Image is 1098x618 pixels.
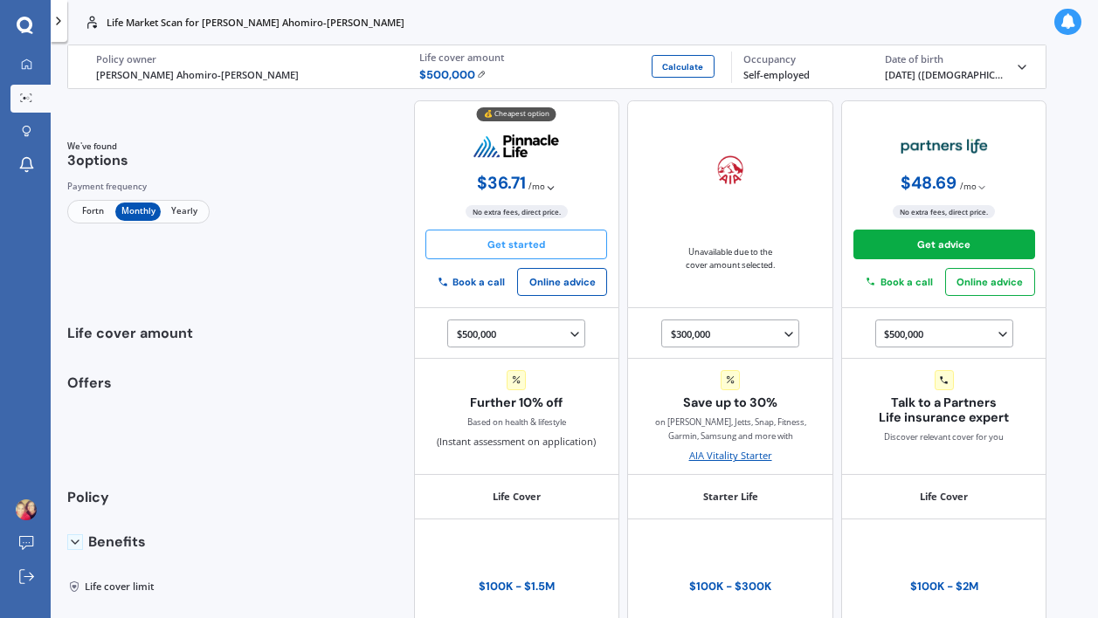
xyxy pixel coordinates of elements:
[67,565,219,609] div: Life cover limit
[470,395,563,410] span: Further 10% off
[652,55,715,78] button: Calculate
[960,180,977,194] span: / mo
[67,151,128,169] span: 3 options
[660,246,800,271] span: Unavailable due to the cover amount selected.
[945,268,1035,296] button: Online advice
[689,580,771,594] div: $100K - $300K
[67,180,210,194] div: Payment frequency
[473,134,560,158] img: pinnacle.webp
[425,271,517,293] button: Book a call
[84,14,100,31] img: life.f720d6a2d7cdcd3ad642.svg
[96,68,397,83] div: [PERSON_NAME] Ahomiro-[PERSON_NAME]
[841,475,1046,519] div: Life Cover
[853,395,1035,424] span: Talk to a Partners Life insurance expert
[466,205,568,218] span: No extra fees, direct price.
[67,308,219,360] div: Life cover amount
[901,138,988,154] img: partners-life.webp
[67,141,128,153] span: We've found
[884,326,1009,342] div: $500,000
[457,326,582,342] div: $500,000
[853,271,945,293] button: Book a call
[627,475,832,519] div: Starter Life
[901,174,956,193] span: $ 48.69
[689,449,772,463] div: AIA Vitality Starter
[115,203,161,221] span: Monthly
[477,107,556,121] div: 💰 Cheapest option
[671,326,796,342] div: $300,000
[437,370,596,449] div: (Instant assessment on application)
[425,230,607,259] button: Get started
[885,68,1005,83] div: [DATE] ([DEMOGRAPHIC_DATA].)
[467,415,566,429] div: Based on health & lifestyle
[67,580,81,594] img: Life cover limit
[743,68,863,83] div: Self-employed
[477,70,486,79] img: Edit
[639,415,821,443] span: on [PERSON_NAME], Jetts, Snap, Fitness, Garmin, Samsung and more with
[479,580,555,594] div: $100K - $1.5M
[683,395,777,410] span: Save up to 30%
[893,205,995,218] span: No extra fees, direct price.
[853,230,1035,259] button: Get advice
[414,475,619,519] div: Life Cover
[70,203,115,221] span: Fortn
[107,16,404,30] p: Life Market Scan for [PERSON_NAME] Ahomiro-[PERSON_NAME]
[161,203,206,221] span: Yearly
[910,580,978,594] div: $100K - $2M
[16,499,37,520] img: ACg8ocIrdig5mEBVavlxpcwIdEeROL1c7-viVUdcYhhhTkqrUkkTybNN=s96-c
[517,268,607,296] button: Online advice
[884,430,1004,444] span: Discover relevant cover for you
[717,155,744,185] img: aia.webp
[419,66,487,83] span: $ 500,000
[885,53,1005,65] div: Date of birth
[477,174,526,193] span: $ 36.71
[67,475,219,519] div: Policy
[419,51,720,64] div: Life cover amount
[67,376,219,476] div: Offers
[528,180,545,194] span: / mo
[67,519,219,564] div: Benefits
[743,53,863,65] div: Occupancy
[96,53,397,65] div: Policy owner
